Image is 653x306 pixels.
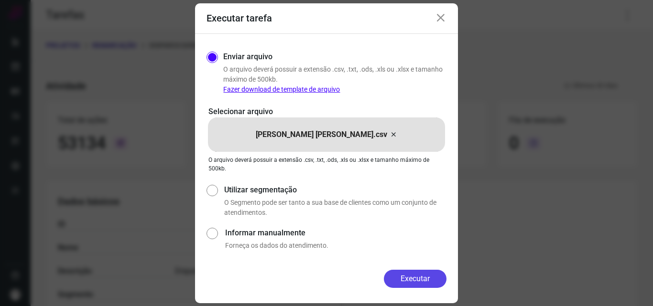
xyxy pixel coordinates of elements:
a: Fazer download de template de arquivo [223,85,340,93]
label: Enviar arquivo [223,51,272,63]
button: Executar [384,270,446,288]
p: Forneça os dados do atendimento. [225,241,446,251]
p: O arquivo deverá possuir a extensão .csv, .txt, .ods, .xls ou .xlsx e tamanho máximo de 500kb. [208,156,445,173]
label: Utilizar segmentação [224,184,446,196]
p: Selecionar arquivo [208,106,445,117]
label: Informar manualmente [225,227,446,239]
p: O arquivo deverá possuir a extensão .csv, .txt, .ods, .xls ou .xlsx e tamanho máximo de 500kb. [223,64,446,95]
h3: Executar tarefa [207,12,272,24]
p: O Segmento pode ser tanto a sua base de clientes como um conjunto de atendimentos. [224,198,446,218]
p: [PERSON_NAME] [PERSON_NAME].csv [256,129,387,140]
